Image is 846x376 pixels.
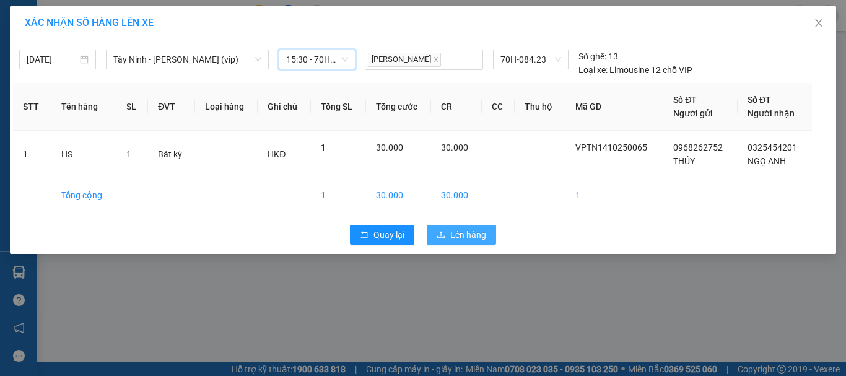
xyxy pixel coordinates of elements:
[366,83,432,131] th: Tổng cước
[311,83,366,131] th: Tổng SL
[748,142,797,152] span: 0325454201
[431,178,481,212] td: 30.000
[748,108,795,118] span: Người nhận
[98,55,152,63] span: Hotline: 19001152
[450,228,486,242] span: Lên hàng
[25,17,154,28] span: XÁC NHẬN SỐ HÀNG LÊN XE
[437,230,445,240] span: upload
[4,90,76,97] span: In ngày:
[376,142,403,152] span: 30.000
[427,225,496,245] button: uploadLên hàng
[748,95,771,105] span: Số ĐT
[51,178,116,212] td: Tổng cộng
[578,63,608,77] span: Loại xe:
[13,83,51,131] th: STT
[126,149,131,159] span: 1
[311,178,366,212] td: 1
[148,131,195,178] td: Bất kỳ
[51,131,116,178] td: HS
[433,56,439,63] span: close
[373,228,404,242] span: Quay lại
[255,56,262,63] span: down
[368,53,441,67] span: [PERSON_NAME]
[113,50,261,69] span: Tây Ninh - Hồ Chí Minh (vip)
[98,7,170,17] strong: ĐỒNG PHƯỚC
[578,50,618,63] div: 13
[33,67,152,77] span: -----------------------------------------
[27,90,76,97] span: 13:52:27 [DATE]
[4,7,59,62] img: logo
[148,83,195,131] th: ĐVT
[578,50,606,63] span: Số ghế:
[360,230,368,240] span: rollback
[441,142,468,152] span: 30.000
[258,83,310,131] th: Ghi chú
[431,83,481,131] th: CR
[673,142,723,152] span: 0968262752
[27,53,77,66] input: 14/10/2025
[748,156,786,166] span: NGỌ ANH
[62,79,130,88] span: VPTN1410250062
[575,142,647,152] span: VPTN1410250065
[13,131,51,178] td: 1
[673,95,697,105] span: Số ĐT
[350,225,414,245] button: rollbackQuay lại
[482,83,515,131] th: CC
[51,83,116,131] th: Tên hàng
[673,156,695,166] span: THÚY
[286,50,348,69] span: 15:30 - 70H-084.23
[268,149,286,159] span: HKĐ
[4,80,129,87] span: [PERSON_NAME]:
[801,6,836,41] button: Close
[673,108,713,118] span: Người gửi
[366,178,432,212] td: 30.000
[116,83,148,131] th: SL
[195,83,258,131] th: Loại hàng
[515,83,565,131] th: Thu hộ
[321,142,326,152] span: 1
[814,18,824,28] span: close
[98,37,170,53] span: 01 Võ Văn Truyện, KP.1, Phường 2
[565,83,663,131] th: Mã GD
[98,20,167,35] span: Bến xe [GEOGRAPHIC_DATA]
[565,178,663,212] td: 1
[500,50,561,69] span: 70H-084.23
[578,63,692,77] div: Limousine 12 chỗ VIP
